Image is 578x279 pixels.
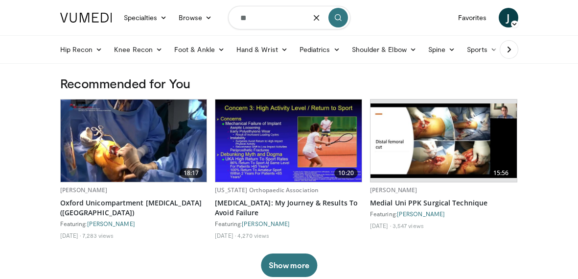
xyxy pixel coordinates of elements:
[82,231,114,239] li: 7,283 views
[168,40,231,59] a: Foot & Ankle
[393,222,424,229] li: 3,547 views
[370,186,417,194] a: [PERSON_NAME]
[215,186,319,194] a: [US_STATE] Orthopaedic Association
[370,100,517,182] a: 15:56
[180,168,203,178] span: 18:17
[215,100,361,182] img: 96cc2583-08ec-4ecc-bcc5-b0da979cce6a.620x360_q85_upscale.jpg
[215,100,362,182] a: 10:20
[370,222,391,229] li: [DATE]
[261,254,317,277] button: Show more
[397,210,445,217] a: [PERSON_NAME]
[370,103,517,178] img: 80405c95-6aea-4cda-9869-70f6c93ce453.620x360_q85_upscale.jpg
[60,231,81,239] li: [DATE]
[237,231,269,239] li: 4,270 views
[334,168,358,178] span: 10:20
[54,40,109,59] a: Hip Recon
[489,168,513,178] span: 15:56
[60,186,108,194] a: [PERSON_NAME]
[215,198,362,218] a: [MEDICAL_DATA]: My Journey & Results To Avoid Failure
[294,40,346,59] a: Pediatrics
[60,198,208,218] a: Oxford Unicompartment [MEDICAL_DATA] ([GEOGRAPHIC_DATA])
[461,40,503,59] a: Sports
[452,8,493,27] a: Favorites
[108,40,168,59] a: Knee Recon
[60,220,208,228] div: Featuring:
[61,100,207,182] a: 18:17
[60,13,112,23] img: VuMedi Logo
[215,231,236,239] li: [DATE]
[422,40,461,59] a: Spine
[370,210,517,218] div: Featuring:
[228,6,350,29] input: Search topics, interventions
[242,220,290,227] a: [PERSON_NAME]
[346,40,422,59] a: Shoulder & Elbow
[61,100,207,182] img: e6f05148-0552-4775-ab59-e5595e859885.620x360_q85_upscale.jpg
[87,220,135,227] a: [PERSON_NAME]
[118,8,173,27] a: Specialties
[370,198,517,208] a: Medial Uni PPK Surgical Technique
[173,8,218,27] a: Browse
[60,76,518,91] h3: Recommended for You
[231,40,294,59] a: Hand & Wrist
[499,8,518,27] a: J
[215,220,362,228] div: Featuring:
